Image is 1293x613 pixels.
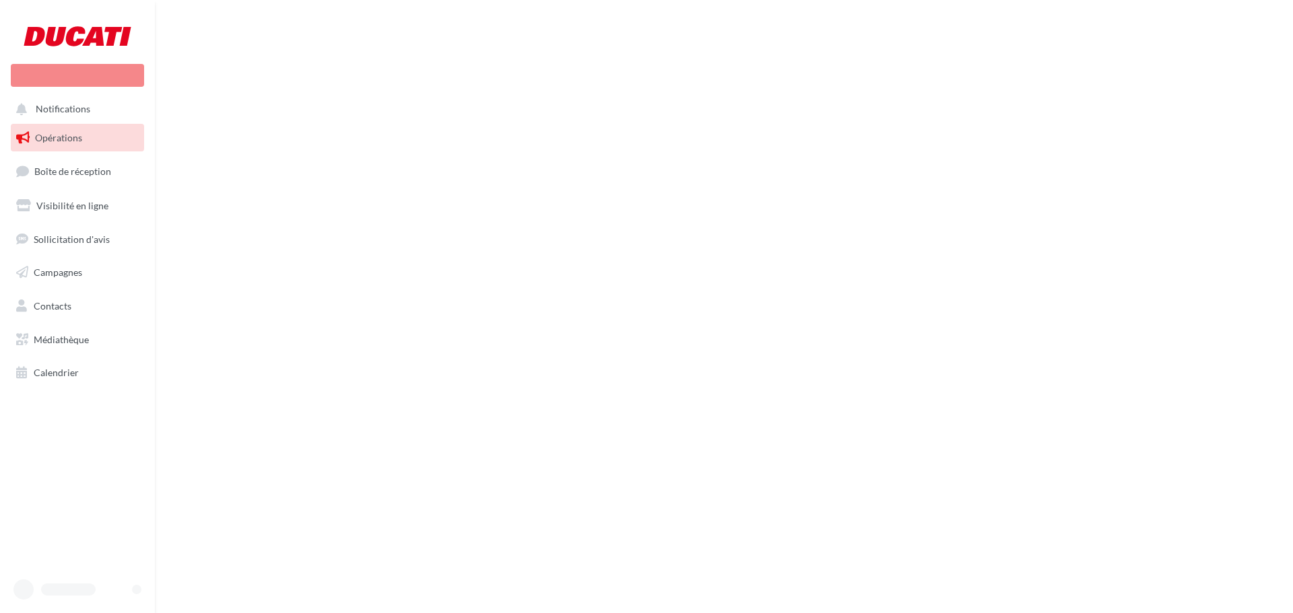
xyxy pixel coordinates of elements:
a: Opérations [8,124,147,152]
a: Boîte de réception [8,157,147,186]
span: Campagnes [34,266,82,278]
a: Campagnes [8,258,147,287]
span: Visibilité en ligne [36,200,108,211]
span: Contacts [34,300,71,312]
span: Notifications [36,104,90,115]
a: Calendrier [8,359,147,387]
a: Médiathèque [8,326,147,354]
div: Nouvelle campagne [11,64,144,87]
span: Opérations [35,132,82,143]
span: Calendrier [34,367,79,378]
span: Médiathèque [34,334,89,345]
a: Visibilité en ligne [8,192,147,220]
a: Contacts [8,292,147,320]
span: Boîte de réception [34,166,111,177]
span: Sollicitation d'avis [34,233,110,244]
a: Sollicitation d'avis [8,225,147,254]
